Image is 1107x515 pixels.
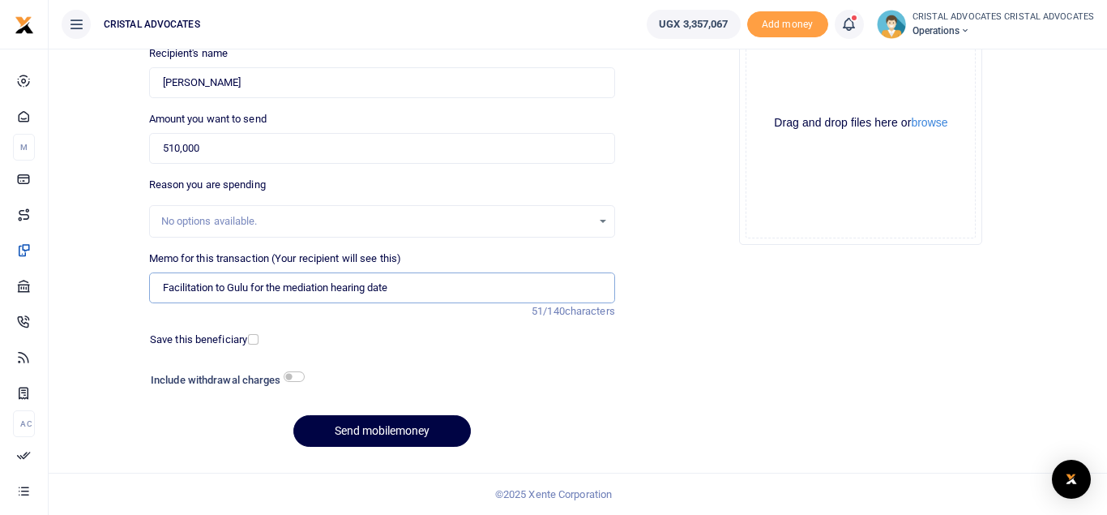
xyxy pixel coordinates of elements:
span: CRISTAL ADVOCATES [97,17,207,32]
li: M [13,134,35,161]
img: profile-user [877,10,906,39]
li: Toup your wallet [747,11,828,38]
label: Memo for this transaction (Your recipient will see this) [149,251,402,267]
input: Enter extra information [149,273,615,303]
a: profile-user CRISTAL ADVOCATES CRISTAL ADVOCATES Operations [877,10,1095,39]
span: characters [565,305,615,317]
div: Open Intercom Messenger [1052,460,1091,499]
small: CRISTAL ADVOCATES CRISTAL ADVOCATES [913,11,1095,24]
input: Loading name... [149,67,615,98]
button: browse [911,117,947,128]
span: 51/140 [532,305,565,317]
span: Operations [913,24,1095,38]
label: Reason you are spending [149,177,266,193]
img: logo-small [15,15,34,35]
h6: Include withdrawal charges [151,374,297,387]
span: UGX 3,357,067 [659,16,728,32]
a: logo-small logo-large logo-large [15,18,34,30]
span: Add money [747,11,828,38]
li: Ac [13,410,35,437]
li: Wallet ballance [640,10,746,39]
label: Save this beneficiary [150,332,247,348]
a: Add money [747,17,828,29]
div: Drag and drop files here or [746,115,975,131]
label: Amount you want to send [149,111,267,127]
div: File Uploader [739,2,982,245]
a: UGX 3,357,067 [647,10,740,39]
input: UGX [149,133,615,164]
div: No options available. [161,213,592,230]
label: Recipient's name [149,45,229,62]
button: Send mobilemoney [293,415,471,447]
